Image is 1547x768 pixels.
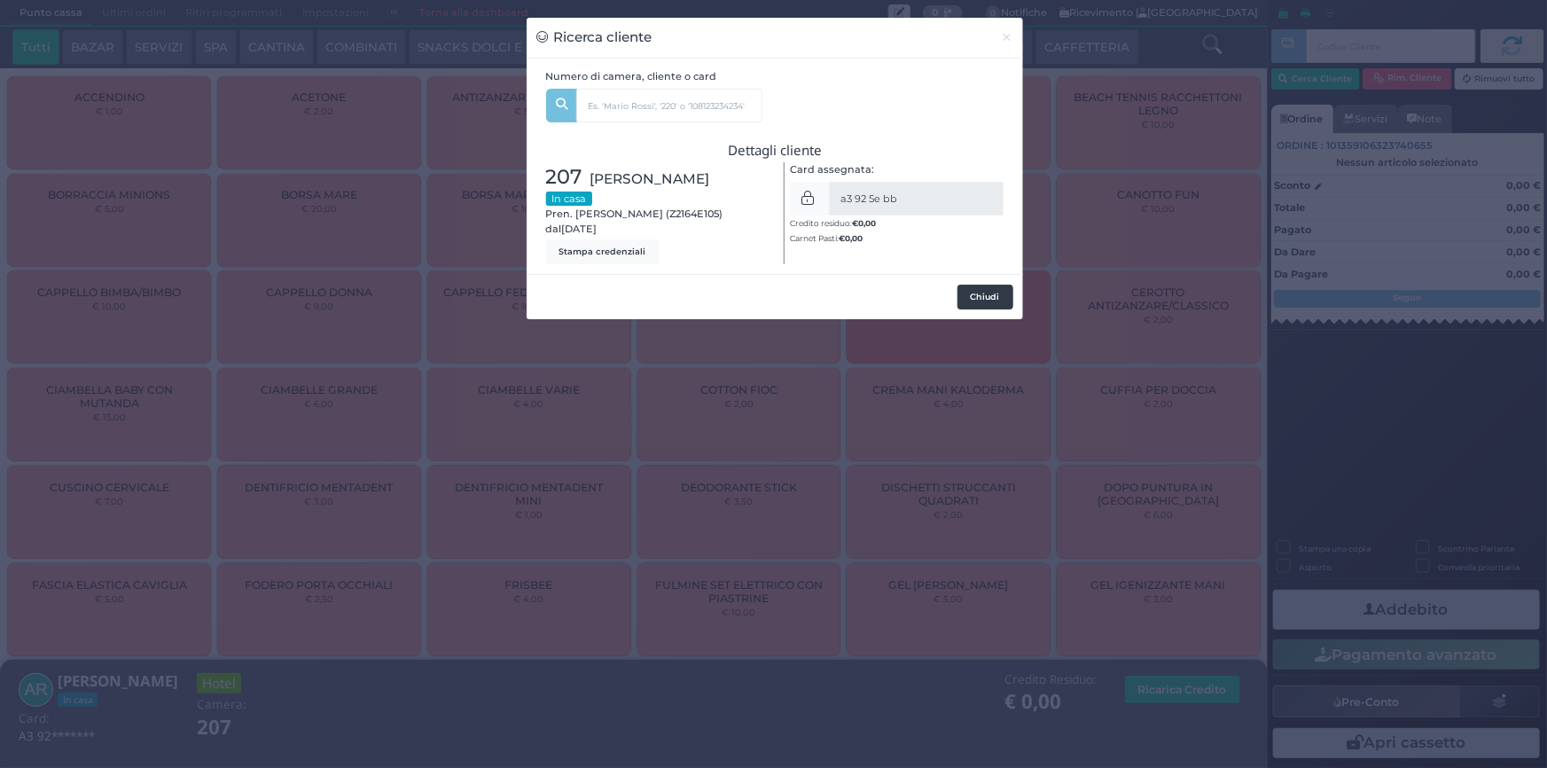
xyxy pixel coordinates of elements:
small: In casa [546,192,592,206]
input: Es. 'Mario Rossi', '220' o '108123234234' [576,89,762,122]
b: € [852,218,876,228]
button: Chiudi [992,18,1023,58]
small: Credito residuo: [790,218,876,228]
span: × [1002,27,1013,47]
small: Carnet Pasti: [790,233,863,243]
span: 207 [546,162,582,192]
span: [PERSON_NAME] [590,168,710,189]
button: Stampa credenziali [546,239,660,264]
span: 0,00 [845,232,863,244]
span: [DATE] [562,222,598,237]
label: Card assegnata: [790,162,874,177]
label: Numero di camera, cliente o card [546,69,717,84]
div: Pren. [PERSON_NAME] (Z2164E105) dal [536,162,775,264]
b: € [839,233,863,243]
h3: Ricerca cliente [536,27,652,48]
h3: Dettagli cliente [546,143,1004,158]
span: 0,00 [858,217,876,229]
button: Chiudi [957,285,1013,310]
